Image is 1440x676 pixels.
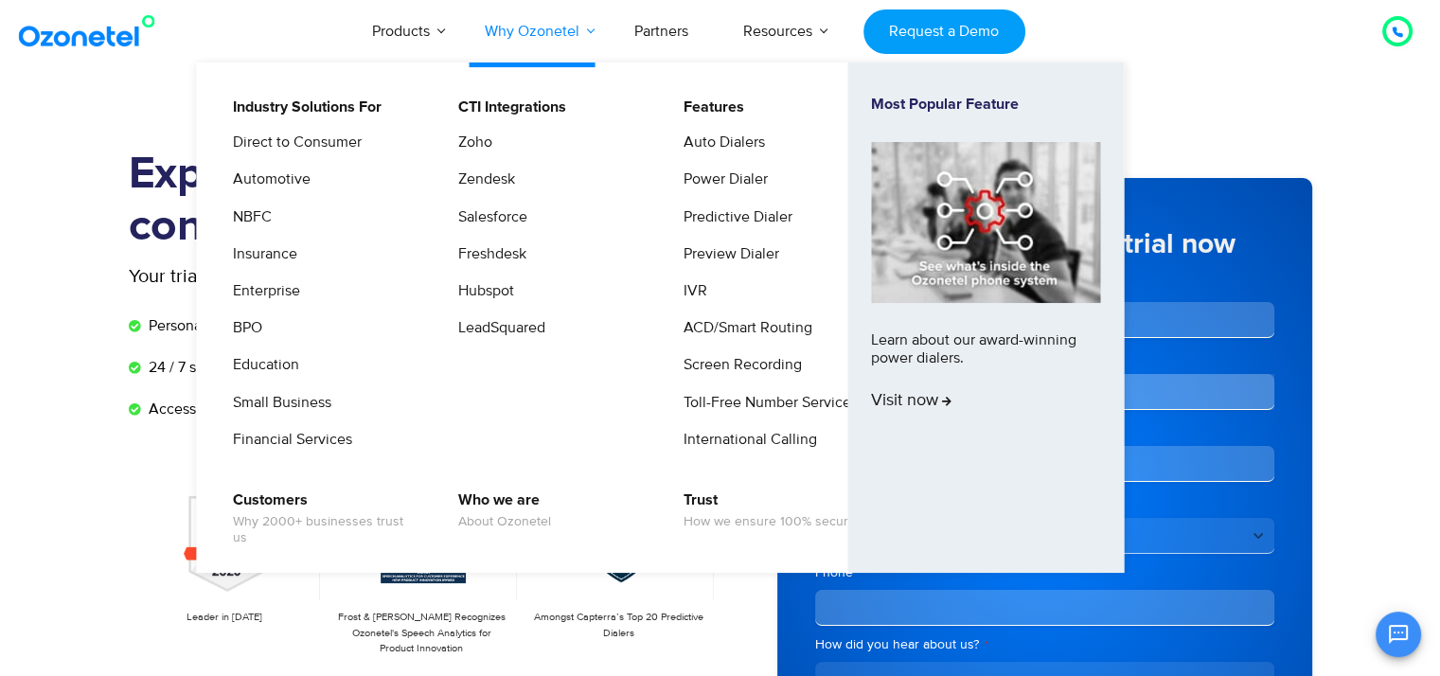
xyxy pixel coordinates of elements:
[684,514,862,530] span: How we ensure 100% security
[671,279,710,303] a: IVR
[1376,612,1421,657] button: Open chat
[446,205,530,229] a: Salesforce
[671,96,747,119] a: Features
[871,391,951,412] span: Visit now
[671,353,805,377] a: Screen Recording
[671,242,782,266] a: Preview Dialer
[221,242,300,266] a: Insurance
[446,279,517,303] a: Hubspot
[221,168,313,191] a: Automotive
[221,205,275,229] a: NBFC
[446,489,554,533] a: Who we areAbout Ozonetel
[221,279,303,303] a: Enterprise
[671,316,815,340] a: ACD/Smart Routing
[871,96,1100,540] a: Most Popular FeatureLearn about our award-winning power dialers.Visit now
[671,168,771,191] a: Power Dialer
[221,131,364,154] a: Direct to Consumer
[221,391,334,415] a: Small Business
[671,489,864,533] a: TrustHow we ensure 100% security
[671,391,861,415] a: Toll-Free Number Services
[871,142,1100,302] img: phone-system-min.jpg
[233,514,419,546] span: Why 2000+ businesses trust us
[221,353,302,377] a: Education
[458,514,551,530] span: About Ozonetel
[446,168,518,191] a: Zendesk
[221,428,355,452] a: Financial Services
[221,316,265,340] a: BPO
[446,131,495,154] a: Zoho
[446,242,529,266] a: Freshdesk
[671,428,820,452] a: International Calling
[671,131,768,154] a: Auto Dialers
[863,9,1025,54] a: Request a Demo
[446,96,569,119] a: CTI Integrations
[671,205,795,229] a: Predictive Dialer
[221,489,422,549] a: CustomersWhy 2000+ businesses trust us
[221,96,384,119] a: Industry Solutions For
[446,316,548,340] a: LeadSquared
